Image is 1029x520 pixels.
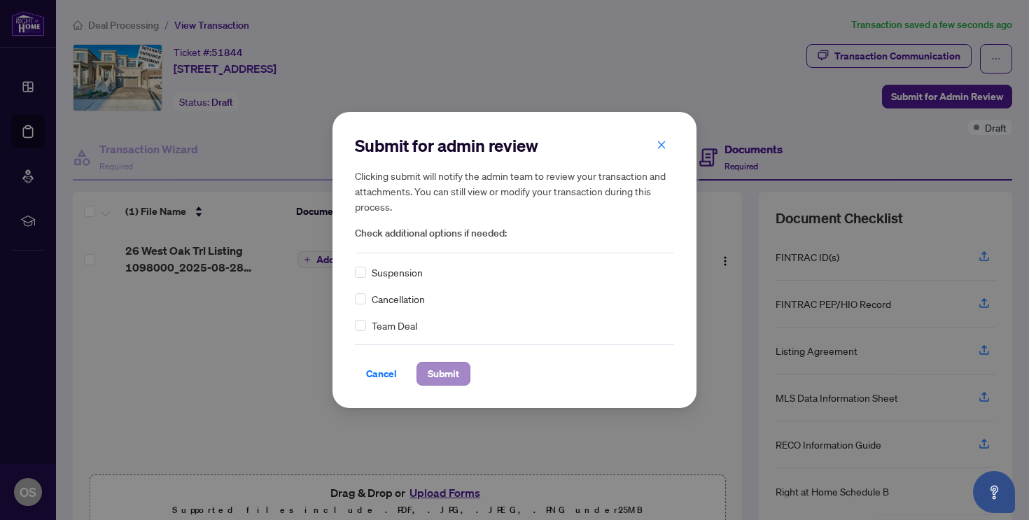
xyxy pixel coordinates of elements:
span: Team Deal [372,318,417,333]
span: Submit [428,363,459,385]
span: Check additional options if needed: [355,225,674,241]
h2: Submit for admin review [355,134,674,157]
span: close [657,140,666,150]
button: Submit [416,362,470,386]
button: Cancel [355,362,408,386]
h5: Clicking submit will notify the admin team to review your transaction and attachments. You can st... [355,168,674,214]
button: Open asap [973,471,1015,513]
span: Suspension [372,265,423,280]
span: Cancellation [372,291,425,307]
span: Cancel [366,363,397,385]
